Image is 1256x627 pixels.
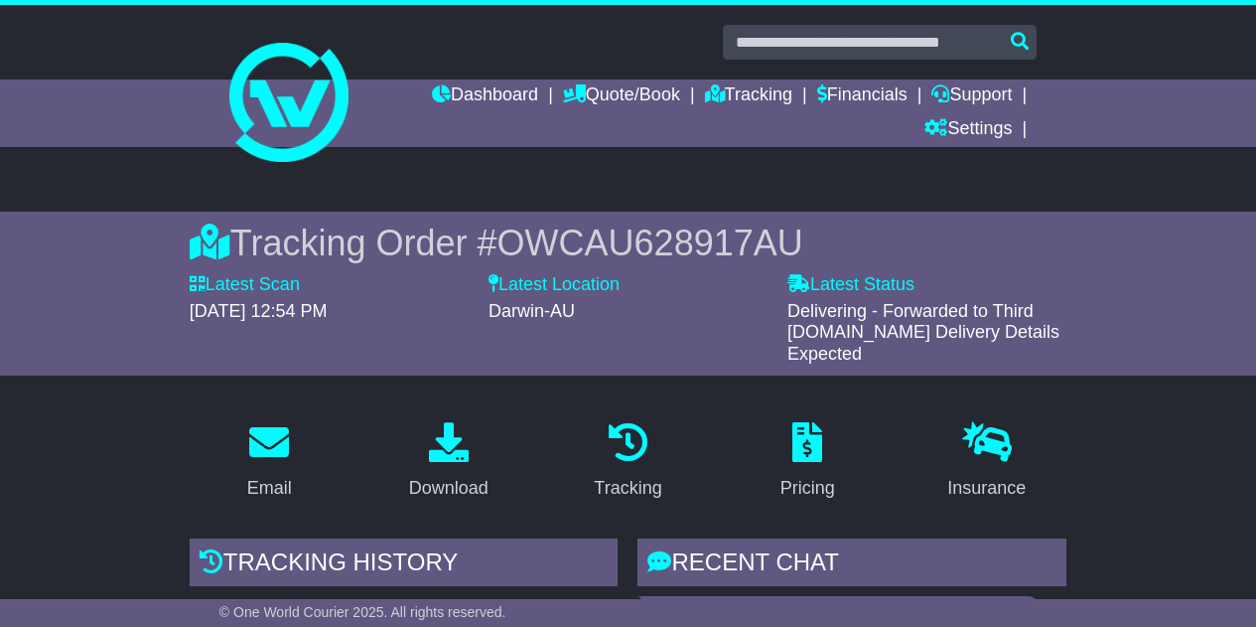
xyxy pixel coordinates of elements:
div: Tracking [594,475,661,502]
div: Tracking Order # [190,222,1066,264]
a: Financials [817,79,907,113]
a: Insurance [934,415,1039,509]
span: [DATE] 12:54 PM [190,301,328,321]
span: OWCAU628917AU [497,223,803,263]
label: Latest Status [787,274,914,296]
div: Insurance [947,475,1026,502]
a: Download [396,415,501,509]
label: Latest Scan [190,274,300,296]
a: Pricing [768,415,848,509]
div: Tracking history [190,539,619,592]
a: Quote/Book [563,79,680,113]
a: Tracking [581,415,674,509]
a: Settings [924,113,1012,147]
label: Latest Location [488,274,620,296]
div: Email [247,475,292,502]
span: Darwin-AU [488,301,575,321]
a: Dashboard [432,79,538,113]
div: RECENT CHAT [637,539,1066,592]
span: © One World Courier 2025. All rights reserved. [219,604,506,620]
div: Pricing [780,475,835,502]
a: Tracking [705,79,792,113]
a: Support [931,79,1012,113]
div: Download [409,475,488,502]
a: Email [234,415,305,509]
span: Delivering - Forwarded to Third [DOMAIN_NAME] Delivery Details Expected [787,301,1059,364]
